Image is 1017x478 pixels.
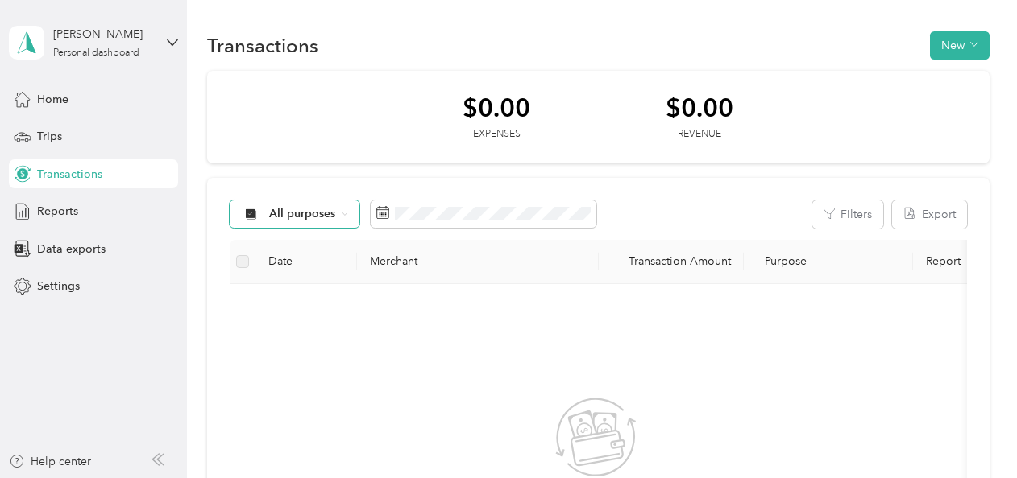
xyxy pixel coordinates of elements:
[666,127,733,142] div: Revenue
[463,127,530,142] div: Expenses
[930,31,990,60] button: New
[37,91,68,108] span: Home
[812,200,883,229] button: Filters
[37,128,62,145] span: Trips
[255,240,357,284] th: Date
[892,200,967,229] button: Export
[927,388,1017,478] iframe: Everlance-gr Chat Button Frame
[757,254,807,268] span: Purpose
[9,453,91,470] button: Help center
[463,93,530,122] div: $0.00
[37,166,102,183] span: Transactions
[53,48,139,58] div: Personal dashboard
[37,278,80,295] span: Settings
[37,241,106,258] span: Data exports
[53,26,154,43] div: [PERSON_NAME]
[269,208,336,220] span: All purposes
[207,37,318,54] h1: Transactions
[357,240,599,284] th: Merchant
[666,93,733,122] div: $0.00
[599,240,744,284] th: Transaction Amount
[37,203,78,220] span: Reports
